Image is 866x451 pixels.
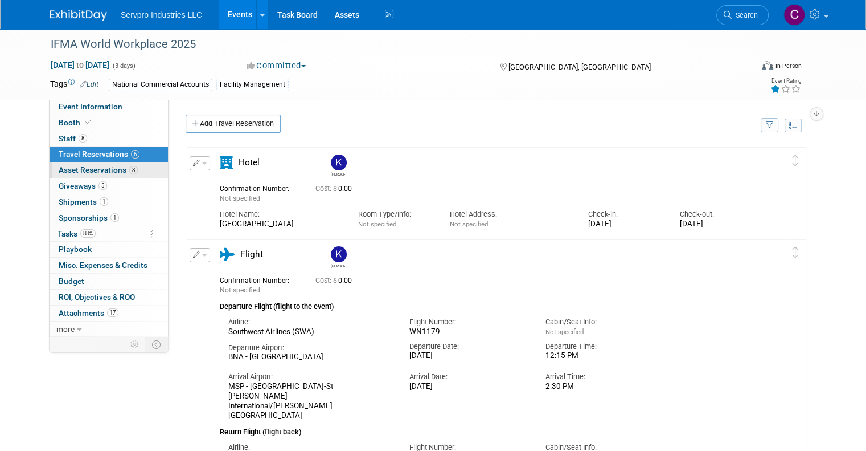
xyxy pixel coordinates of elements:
div: Arrival Date: [409,372,528,382]
div: BNA - [GEOGRAPHIC_DATA] [228,352,392,362]
span: [GEOGRAPHIC_DATA], [GEOGRAPHIC_DATA] [508,63,651,71]
div: Flight Number: [409,317,528,327]
span: Flight [240,249,263,259]
div: Departure Date: [409,342,528,352]
div: Room Type/Info: [358,209,433,220]
span: (3 days) [112,62,136,70]
span: Booth [59,118,93,127]
div: Event Format [691,59,802,76]
span: Cost: $ [315,277,338,285]
div: Departure Airport: [228,343,392,353]
span: Hotel [239,157,260,168]
img: Kevin Wofford [331,155,347,170]
div: Departure Flight (flight to the event) [220,295,755,312]
a: Add Travel Reservation [186,115,281,133]
div: Kevin Wofford [328,246,348,269]
span: 8 [129,166,138,174]
a: Booth [50,115,168,131]
span: Not specified [220,194,260,202]
a: Shipments1 [50,194,168,210]
a: Playbook [50,242,168,257]
span: Shipments [59,197,108,206]
img: Format-Inperson.png [762,61,773,70]
div: Confirmation Number: [220,181,298,193]
div: Kevin Wofford [331,262,345,269]
div: [DATE] [409,382,528,392]
span: Travel Reservations [59,149,139,159]
i: Filter by Traveler [766,122,774,129]
span: to [75,60,85,70]
span: Asset Reservations [59,165,138,174]
i: Click and drag to move item [793,247,798,258]
span: 1 [110,213,119,222]
span: Cost: $ [315,185,338,193]
span: Misc. Expenses & Credits [59,261,147,270]
a: Asset Reservations8 [50,162,168,178]
span: Not specified [545,328,584,336]
span: Sponsorships [59,213,119,222]
span: 8 [79,134,87,143]
div: [DATE] [409,351,528,361]
div: Airline: [228,317,392,327]
td: Personalize Event Tab Strip [125,337,145,352]
i: Flight [220,248,235,261]
img: Kevin Wofford [331,246,347,262]
a: Budget [50,274,168,289]
span: Tasks [58,229,96,238]
span: Event Information [59,102,122,111]
a: Giveaways5 [50,178,168,194]
div: In-Person [775,62,802,70]
div: Event Rating [770,78,801,84]
div: Arrival Airport: [228,372,392,382]
div: Cabin/Seat Info: [545,317,664,327]
i: Booth reservation complete [85,119,91,125]
div: 12:15 PM [545,351,664,361]
a: Sponsorships1 [50,210,168,226]
a: ROI, Objectives & ROO [50,290,168,305]
a: Search [716,5,769,25]
div: 2:30 PM [545,382,664,392]
a: Edit [80,80,98,88]
img: ExhibitDay [50,10,107,21]
span: 0.00 [315,277,356,285]
a: Attachments17 [50,306,168,321]
a: Staff8 [50,131,168,147]
div: Check-out: [680,209,755,220]
a: Tasks88% [50,226,168,242]
i: Click and drag to move item [793,155,798,166]
a: more [50,322,168,337]
div: Hotel Name: [220,209,340,220]
span: Servpro Industries LLC [121,10,202,19]
i: Hotel [220,156,233,169]
span: Budget [59,277,84,286]
div: Check-in: [588,209,663,220]
div: MSP - [GEOGRAPHIC_DATA]-St [PERSON_NAME] International/[PERSON_NAME][GEOGRAPHIC_DATA] [228,382,392,420]
div: Confirmation Number: [220,273,298,285]
div: [GEOGRAPHIC_DATA] [220,220,340,229]
span: Not specified [358,220,396,228]
td: Tags [50,78,98,91]
a: Misc. Expenses & Credits [50,258,168,273]
span: Attachments [59,308,118,318]
div: Departure Time: [545,342,664,352]
span: Staff [59,134,87,143]
span: 6 [131,150,139,159]
span: 1 [100,197,108,206]
span: ROI, Objectives & ROO [59,292,135,302]
span: Search [732,11,758,19]
div: IFMA World Workplace 2025 [47,34,738,55]
div: WN1179 [409,327,528,337]
div: [DATE] [588,220,663,229]
span: more [56,324,75,334]
div: Return Flight (flight back) [220,420,755,438]
span: Not specified [220,286,260,294]
span: 5 [98,181,107,190]
div: National Commercial Accounts [109,79,212,91]
a: Event Information [50,99,168,115]
span: 88% [80,229,96,238]
div: Hotel Address: [450,209,571,220]
button: Committed [243,60,310,72]
div: Kevin Wofford [328,155,348,177]
td: Toggle Event Tabs [145,337,169,352]
span: Giveaways [59,181,107,190]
